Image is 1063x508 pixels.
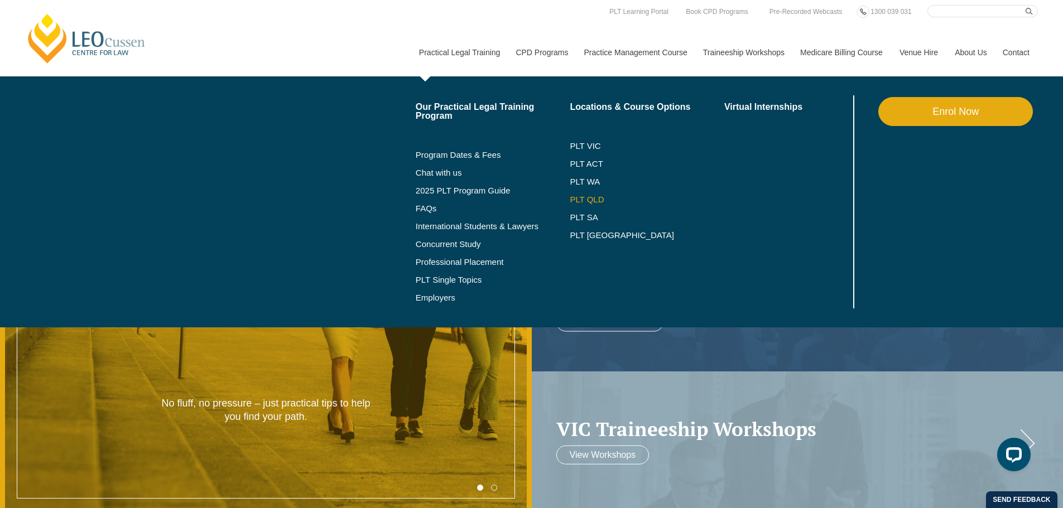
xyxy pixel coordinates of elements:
a: Pre-Recorded Webcasts [767,6,845,18]
a: Traineeship Workshops [695,28,792,76]
a: Program Dates & Fees [416,151,570,159]
a: Practical Legal Training [411,28,508,76]
a: PLT Learning Portal [607,6,671,18]
a: Employers [416,293,570,302]
a: Virtual Internships [724,103,851,112]
a: About Us [946,28,994,76]
a: Medicare Billing Course [792,28,891,76]
a: PLT QLD [570,195,724,204]
a: PLT VIC [570,142,724,151]
a: PLT [GEOGRAPHIC_DATA] [570,231,724,240]
a: International Students & Lawyers [416,222,570,231]
a: 2025 PLT Program Guide [416,186,542,195]
a: CPD Programs [507,28,575,76]
a: Venue Hire [891,28,946,76]
a: VIC Traineeship Workshops [556,418,1017,440]
a: Locations & Course Options [570,103,724,112]
a: PLT Single Topics [416,275,570,284]
a: PLT WA [570,177,696,186]
a: Enrol Now [878,97,1033,126]
a: Book CPD Programs [683,6,751,18]
a: PLT ACT [570,159,724,168]
button: 2 [491,485,497,491]
button: 1 [477,485,483,491]
a: Concurrent Study [416,240,570,249]
a: Contact [994,28,1038,76]
iframe: LiveChat chat widget [988,433,1035,480]
a: FAQs [416,204,570,213]
a: View Workshops [556,445,650,464]
p: No fluff, no pressure – just practical tips to help you find your path. [160,397,372,423]
a: [PERSON_NAME] Centre for Law [25,12,148,65]
a: Practice Management Course [576,28,695,76]
a: 1300 039 031 [868,6,914,18]
a: Professional Placement [416,258,570,267]
a: PLT SA [570,213,724,222]
a: Our Practical Legal Training Program [416,103,570,120]
span: 1300 039 031 [870,8,911,16]
a: Chat with us [416,168,570,177]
